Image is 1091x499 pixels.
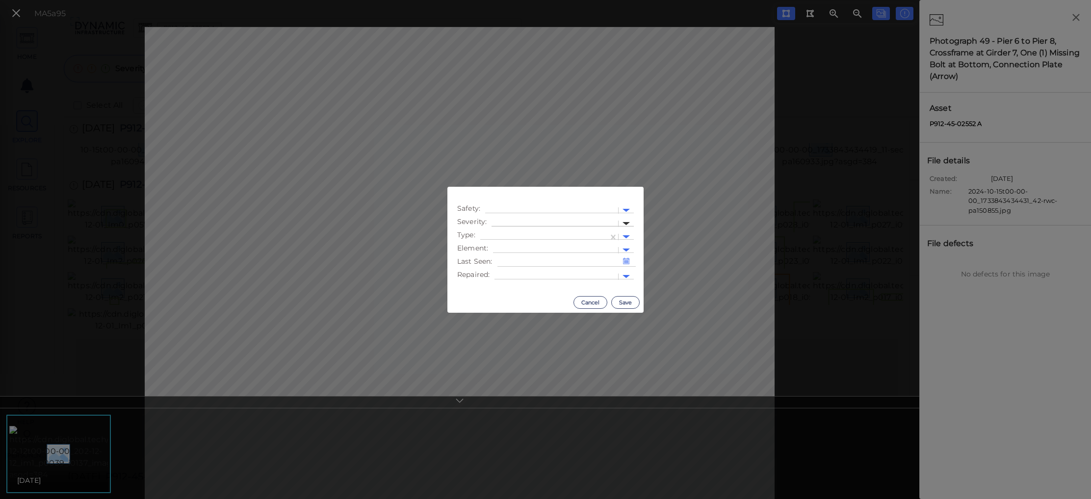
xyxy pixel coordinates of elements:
span: Repaired : [457,270,490,280]
span: Safety : [457,203,480,214]
span: Type : [457,230,475,240]
button: Cancel [573,296,607,309]
span: Element : [457,243,488,253]
iframe: Chat [1049,455,1084,492]
span: Last Seen : [457,256,493,267]
button: Save [611,296,640,309]
span: Severity : [457,217,487,227]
